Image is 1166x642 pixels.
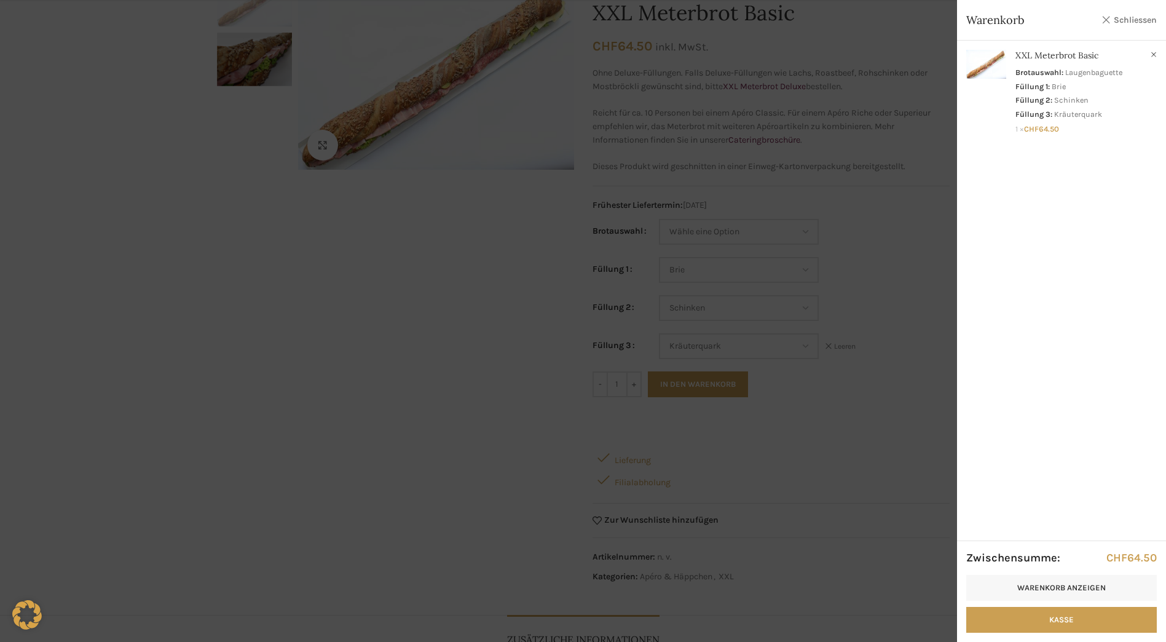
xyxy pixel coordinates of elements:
a: Warenkorb anzeigen [966,575,1157,601]
span: Warenkorb [966,12,1095,28]
a: Anzeigen [957,41,1166,138]
bdi: 64.50 [1106,551,1157,565]
a: Kasse [966,607,1157,633]
a: XXL Meterbrot Basic aus dem Warenkorb entfernen [1148,49,1160,61]
a: Schliessen [1101,12,1157,28]
span: CHF [1106,551,1127,565]
strong: Zwischensumme: [966,550,1060,566]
